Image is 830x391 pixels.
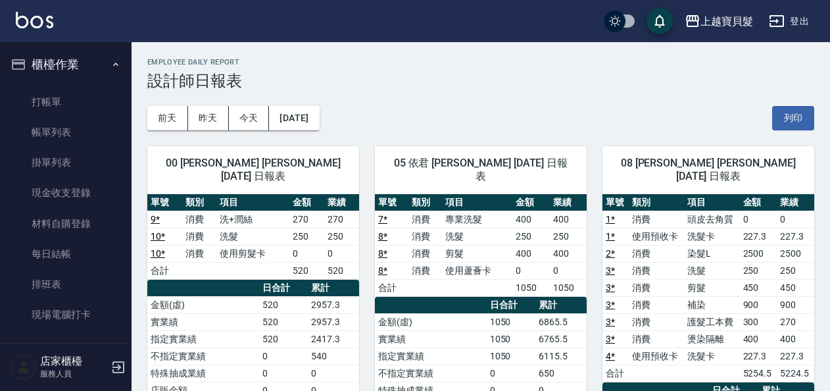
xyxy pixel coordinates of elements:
[324,194,359,211] th: 業績
[772,106,814,130] button: 列印
[442,228,512,245] td: 洗髮
[188,106,229,130] button: 昨天
[684,279,739,296] td: 剪髮
[163,157,343,183] span: 00 [PERSON_NAME] [PERSON_NAME] [DATE] 日報表
[602,194,629,211] th: 單號
[512,228,549,245] td: 250
[629,211,684,228] td: 消費
[629,296,684,313] td: 消費
[629,228,684,245] td: 使用預收卡
[777,348,814,365] td: 227.3
[11,354,37,380] img: Person
[487,365,536,382] td: 0
[408,194,442,211] th: 類別
[684,228,739,245] td: 洗髮卡
[700,13,753,30] div: 上越寶貝髮
[740,262,777,279] td: 250
[777,365,814,382] td: 5224.5
[147,296,259,313] td: 金額(虛)
[629,194,684,211] th: 類別
[602,365,629,382] td: 合計
[602,194,814,382] table: a dense table
[740,348,777,365] td: 227.3
[147,365,259,382] td: 特殊抽成業績
[259,296,308,313] td: 520
[550,228,587,245] td: 250
[740,228,777,245] td: 227.3
[308,296,359,313] td: 2957.3
[740,194,777,211] th: 金額
[777,313,814,330] td: 270
[5,87,126,117] a: 打帳單
[512,194,549,211] th: 金額
[147,330,259,348] td: 指定實業績
[777,296,814,313] td: 900
[740,245,777,262] td: 2500
[684,330,739,348] td: 燙染隔離
[764,9,814,34] button: 登出
[40,368,107,380] p: 服務人員
[147,262,182,279] td: 合計
[629,348,684,365] td: 使用預收卡
[777,279,814,296] td: 450
[5,178,126,208] a: 現金收支登錄
[535,297,587,314] th: 累計
[259,348,308,365] td: 0
[550,194,587,211] th: 業績
[487,297,536,314] th: 日合計
[442,194,512,211] th: 項目
[147,313,259,330] td: 實業績
[147,106,188,130] button: 前天
[535,330,587,348] td: 6765.5
[740,211,777,228] td: 0
[550,245,587,262] td: 400
[324,211,359,228] td: 270
[289,211,324,228] td: 270
[375,365,487,382] td: 不指定實業績
[324,245,359,262] td: 0
[308,280,359,297] th: 累計
[684,194,739,211] th: 項目
[535,365,587,382] td: 650
[259,330,308,348] td: 520
[550,211,587,228] td: 400
[5,269,126,300] a: 排班表
[777,330,814,348] td: 400
[375,313,487,330] td: 金額(虛)
[182,228,217,245] td: 消費
[324,262,359,279] td: 520
[740,279,777,296] td: 450
[229,106,270,130] button: 今天
[216,228,289,245] td: 洗髮
[740,330,777,348] td: 400
[16,12,53,28] img: Logo
[684,313,739,330] td: 護髮工本費
[289,245,324,262] td: 0
[512,245,549,262] td: 400
[324,228,359,245] td: 250
[5,209,126,239] a: 材料自購登錄
[740,365,777,382] td: 5254.5
[777,262,814,279] td: 250
[375,330,487,348] td: 實業績
[375,279,408,296] td: 合計
[5,300,126,330] a: 現場電腦打卡
[308,330,359,348] td: 2417.3
[512,211,549,228] td: 400
[40,355,107,368] h5: 店家櫃檯
[777,211,814,228] td: 0
[259,365,308,382] td: 0
[147,58,814,66] h2: Employee Daily Report
[647,8,673,34] button: save
[216,245,289,262] td: 使用剪髮卡
[259,313,308,330] td: 520
[487,330,536,348] td: 1050
[308,365,359,382] td: 0
[147,194,182,211] th: 單號
[487,348,536,365] td: 1050
[629,262,684,279] td: 消費
[535,348,587,365] td: 6115.5
[5,117,126,147] a: 帳單列表
[147,348,259,365] td: 不指定實業績
[5,47,126,82] button: 櫃檯作業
